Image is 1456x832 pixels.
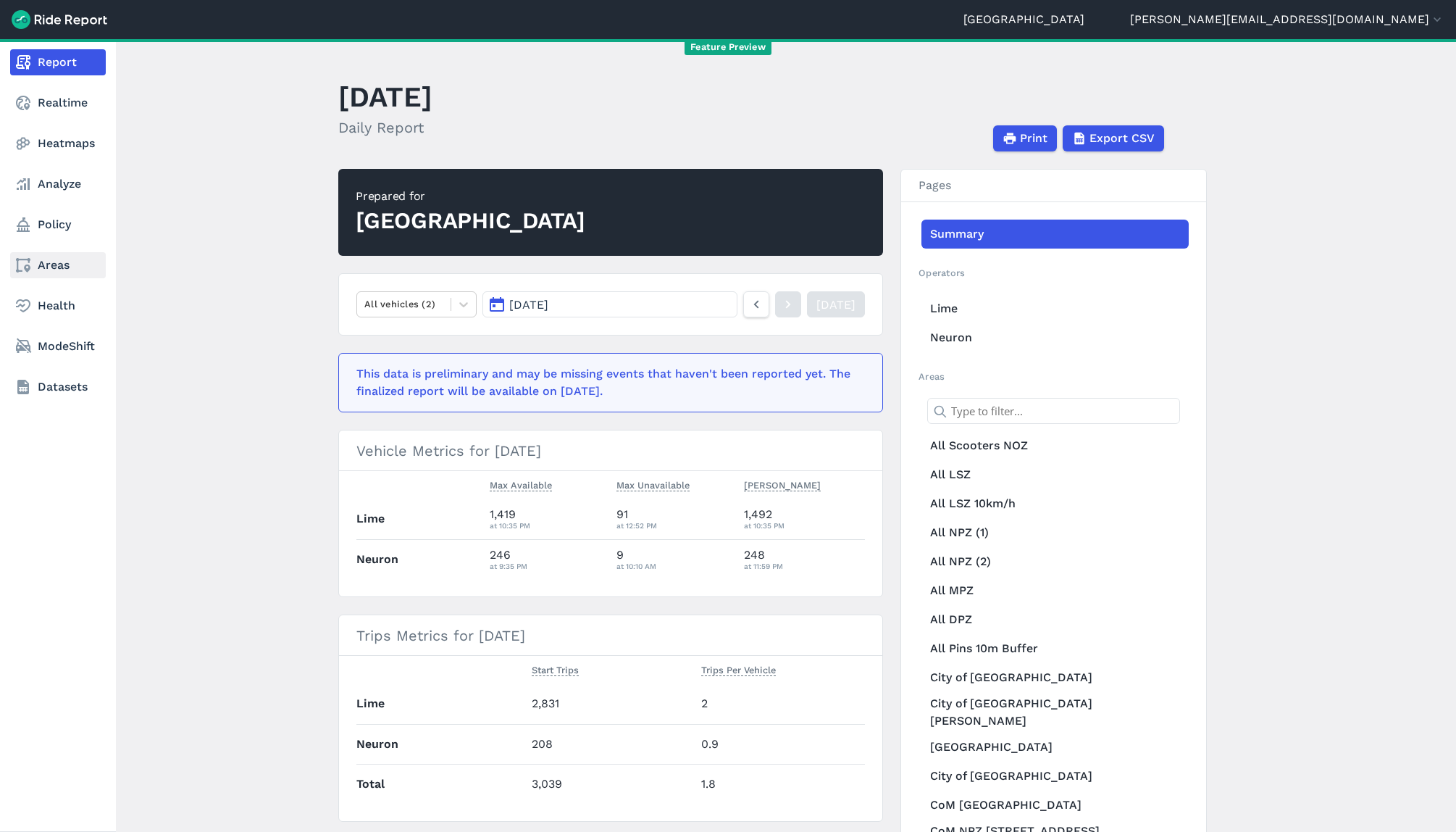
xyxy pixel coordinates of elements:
[356,499,484,539] th: Lime
[526,764,695,804] td: 3,039
[356,539,484,579] th: Neuron
[490,506,606,532] div: 1,419
[10,333,106,359] a: ModeShift
[10,252,106,278] a: Areas
[490,477,552,491] span: Max Available
[1020,130,1047,147] span: Print
[10,90,106,116] a: Realtime
[10,374,106,400] a: Datasets
[339,615,882,656] h3: Trips Metrics for [DATE]
[532,662,579,679] button: Start Trips
[807,291,865,317] a: [DATE]
[616,519,732,532] div: at 12:52 PM
[10,171,106,197] a: Analyze
[744,546,866,573] div: 248
[356,188,585,205] div: Prepared for
[921,692,1189,733] a: City of [GEOGRAPHIC_DATA][PERSON_NAME]
[338,117,432,138] h2: Daily Report
[12,10,107,29] img: Ride Report
[744,477,821,491] span: [PERSON_NAME]
[921,605,1189,634] a: All DPZ
[616,506,732,532] div: 91
[490,519,606,532] div: at 10:35 PM
[490,559,606,573] div: at 9:35 PM
[526,684,695,724] td: 2,831
[921,634,1189,663] a: All Pins 10m Buffer
[10,212,106,238] a: Policy
[616,477,690,491] span: Max Unavailable
[356,764,526,804] th: Total
[339,430,882,471] h3: Vehicle Metrics for [DATE]
[921,518,1189,547] a: All NPZ (1)
[1089,130,1155,147] span: Export CSV
[532,662,579,676] span: Start Trips
[744,506,866,532] div: 1,492
[356,684,526,724] th: Lime
[490,546,606,573] div: 246
[921,576,1189,605] a: All MPZ
[1063,125,1164,151] button: Export CSV
[10,130,106,157] a: Heatmaps
[695,724,865,764] td: 0.9
[482,291,737,317] button: [DATE]
[685,40,771,55] span: Feature Preview
[526,724,695,764] td: 208
[1130,11,1444,28] button: [PERSON_NAME][EMAIL_ADDRESS][DOMAIN_NAME]
[356,365,856,400] div: This data is preliminary and may be missing events that haven't been reported yet. The finalized ...
[921,791,1189,820] a: CoM [GEOGRAPHIC_DATA]
[921,323,1189,352] a: Neuron
[963,11,1084,28] a: [GEOGRAPHIC_DATA]
[701,662,776,679] button: Trips Per Vehicle
[356,205,585,237] div: [GEOGRAPHIC_DATA]
[919,370,1189,383] h2: Areas
[993,125,1057,151] button: Print
[338,77,432,117] h1: [DATE]
[701,662,776,676] span: Trips Per Vehicle
[490,477,552,494] button: Max Available
[356,724,526,764] th: Neuron
[921,460,1189,489] a: All LSZ
[921,294,1189,323] a: Lime
[10,49,106,75] a: Report
[901,170,1206,202] h3: Pages
[695,684,865,724] td: 2
[744,559,866,573] div: at 11:59 PM
[744,477,821,494] button: [PERSON_NAME]
[921,663,1189,692] a: City of [GEOGRAPHIC_DATA]
[927,398,1180,424] input: Type to filter...
[921,431,1189,460] a: All Scooters NOZ
[10,293,106,319] a: Health
[616,546,732,573] div: 9
[921,547,1189,576] a: All NPZ (2)
[509,298,548,312] span: [DATE]
[921,733,1189,762] a: [GEOGRAPHIC_DATA]
[695,764,865,804] td: 1.8
[919,266,1189,280] h2: Operators
[616,477,690,494] button: Max Unavailable
[744,519,866,532] div: at 10:35 PM
[921,220,1189,249] a: Summary
[921,489,1189,518] a: All LSZ 10km/h
[921,762,1189,791] a: City of [GEOGRAPHIC_DATA]
[616,559,732,573] div: at 10:10 AM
